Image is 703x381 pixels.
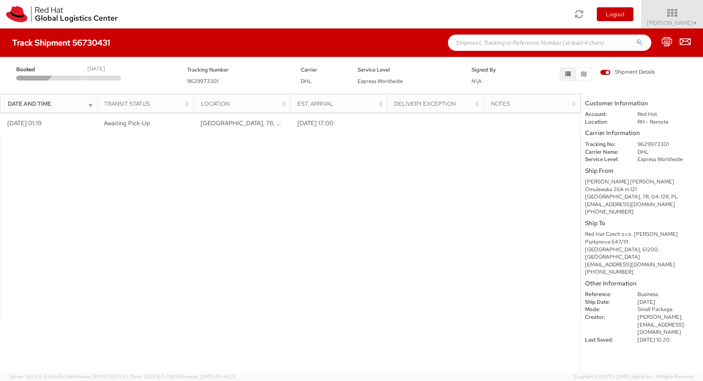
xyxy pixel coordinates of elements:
span: 9629973301 [187,78,218,85]
span: Booked [16,66,51,74]
div: Est. Arrival [297,100,384,108]
span: Express Worldwide [358,78,403,85]
div: [PHONE_NUMBER] [585,268,699,276]
dt: Ship Date: [579,298,631,306]
div: Omulewska 26A m.121 [585,186,699,194]
div: Location [201,100,288,108]
dt: Reference: [579,291,631,298]
div: [PERSON_NAME] [PERSON_NAME] [585,178,699,186]
div: [DATE] [87,65,105,73]
dt: Account: [579,111,631,118]
label: Shipment Details [600,68,655,77]
div: [EMAIL_ADDRESS][DOMAIN_NAME] [585,201,699,209]
span: Awaiting Pick-Up [104,119,150,127]
div: Notes [491,100,578,108]
dt: Creator: [579,314,631,321]
h5: Ship From [585,168,699,174]
h5: Other Information [585,280,699,287]
dt: Location: [579,118,631,126]
dt: Mode: [579,306,631,314]
div: [GEOGRAPHIC_DATA], 61200, [GEOGRAPHIC_DATA] [585,246,699,261]
span: master, [DATE] 09:46:25 [184,374,236,379]
div: [GEOGRAPHIC_DATA], 78, 04-128, PL [585,193,699,201]
div: [EMAIL_ADDRESS][DOMAIN_NAME] [585,261,699,269]
span: Shipment Details [600,68,655,76]
h4: Track Shipment 56730431 [12,38,110,47]
dt: Last Saved: [579,336,631,344]
div: Date and Time [8,100,94,108]
h5: Ship To [585,220,699,227]
h5: Tracking Number [187,67,289,73]
h5: Carrier Information [585,130,699,137]
span: [PERSON_NAME], [638,314,683,320]
td: [DATE] 17:00 [290,113,387,133]
div: Purkynova 647/111 [585,238,699,246]
span: Warszawa, 78, PL [201,119,284,127]
div: [PHONE_NUMBER] [585,208,699,216]
span: Client: 2025.18.0-71d3358 [130,374,236,379]
input: Shipment, Tracking or Reference Number (at least 4 chars) [448,35,651,51]
div: Delivery Exception [394,100,481,108]
h5: Service Level [358,67,459,73]
dt: Tracking No: [579,141,631,148]
dt: Service Level: [579,156,631,163]
dt: Carrier Name: [579,148,631,156]
img: rh-logistics-00dfa346123c4ec078e1.svg [6,6,118,22]
div: Red Hat Czech s.r.o. [PERSON_NAME] [585,231,699,238]
div: Transit Status [104,100,191,108]
h5: Customer Information [585,100,699,107]
span: [PERSON_NAME] [647,19,698,26]
span: Copyright © [DATE]-[DATE] Agistix Inc., All Rights Reserved [574,374,693,380]
span: Server: 2025.18.0-bb0e0c2bd68 [10,374,129,379]
span: N\A [472,78,482,85]
button: Logout [597,7,633,21]
h5: Carrier [301,67,345,73]
span: master, [DATE] 09:52:52 [77,374,129,379]
h5: Signed By [472,67,516,73]
span: ▼ [693,20,698,26]
span: DHL [301,78,312,85]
